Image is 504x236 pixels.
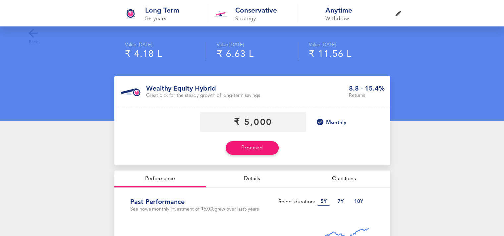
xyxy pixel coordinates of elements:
[298,171,390,187] div: Questions
[114,171,206,187] div: Performance
[317,198,329,206] p: 5 Y
[235,16,290,22] p: Strategy
[27,40,40,45] p: Back
[325,8,380,14] h1: Anytime
[349,93,365,99] p: Returns
[146,85,216,93] h1: Wealthy Equity Hybrid
[146,93,260,99] p: Great pick for the steady growth of long-term savings
[309,48,352,60] h1: ₹ 11.56 L
[200,112,306,132] input: Enter amount
[309,42,336,48] p: Value [DATE]
[326,120,346,126] p: Monthly
[206,171,298,187] div: Details
[278,198,368,206] div: Select duration:
[130,198,185,206] h1: Past performance
[130,206,259,213] p: See how a monthly investment of ₹5,000 grew over last 5 years
[217,48,254,60] h1: ₹ 6.63 L
[145,8,200,14] h1: Long Term
[125,48,162,60] h1: ₹ 4.18 L
[120,81,141,102] img: long-conservative.svg
[235,8,290,14] h1: Conservative
[351,198,366,206] p: 10 Y
[226,141,279,155] button: Proceed
[325,16,380,22] p: Withdraw
[145,16,200,22] p: 5+ years
[125,42,152,48] p: Value [DATE]
[217,42,244,48] p: Value [DATE]
[334,198,346,206] p: 7 Y
[349,85,385,93] h1: 8.8 - 15.4%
